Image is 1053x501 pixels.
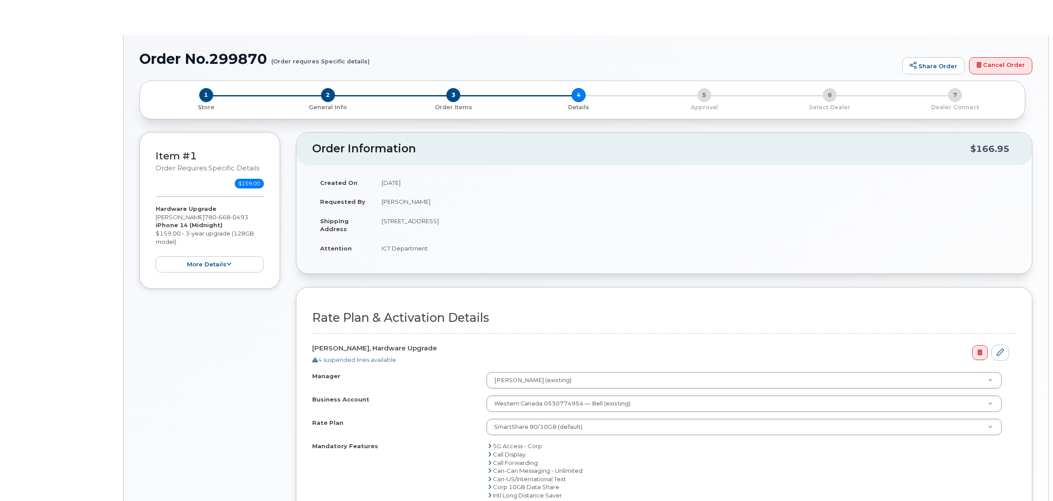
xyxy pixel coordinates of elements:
span: 780 [204,214,248,221]
a: 3 Order Items [391,102,516,111]
span: [PERSON_NAME] (existing) [489,376,572,384]
span: Corp 10GB Data Share [493,483,559,490]
strong: Created On [320,179,357,186]
h4: [PERSON_NAME], Hardware Upgrade [312,345,1009,352]
span: SmartShare 80/10GB (default) [494,424,583,430]
span: 5G Access - Corp [493,442,542,449]
td: ICT Department [374,239,1016,258]
span: 0493 [230,214,248,221]
div: $166.95 [970,140,1009,157]
h1: Order No.299870 [139,51,898,66]
a: Cancel Order [969,57,1032,75]
span: Can-Can Messaging - Unlimited [493,467,583,474]
span: 1 [199,88,213,102]
small: (Order requires Specific details) [271,51,370,65]
h2: Rate Plan & Activation Details [312,311,1016,324]
p: General Info [269,103,387,111]
div: 4 suspended lines available. [312,356,1009,364]
button: more details [156,256,264,273]
a: SmartShare 80/10GB (default) [487,419,1002,435]
span: Call Display [493,451,525,458]
a: Item #1 [156,150,197,162]
span: Can-US/International Text [493,475,566,483]
span: Call Forwarding [493,459,538,466]
span: Western Canada 0530774954 — Bell (existing) [489,400,630,408]
label: Mandatory Features [312,442,378,450]
strong: Attention [320,245,352,252]
label: Manager [312,372,340,380]
p: Store [150,103,262,111]
a: Share Order [902,57,965,75]
h2: Order Information [312,143,970,155]
td: [PERSON_NAME] [374,192,1016,211]
a: 2 General Info [265,102,390,111]
span: $159.00 [235,179,264,188]
a: [PERSON_NAME] (existing) [487,372,1002,388]
strong: iPhone 14 (Midnight) [156,221,222,228]
td: [DATE] [374,173,1016,192]
td: [STREET_ADDRESS] [374,211,1016,239]
span: 3 [446,88,460,102]
label: Rate Plan [312,419,343,427]
small: Order requires Specific details [156,164,259,172]
p: Order Items [394,103,513,111]
a: Western Canada 0530774954 — Bell (existing) [487,396,1002,412]
a: 1 Store [147,102,265,111]
strong: Hardware Upgrade [156,205,216,212]
strong: Shipping Address [320,217,349,233]
div: [PERSON_NAME] $159.00 - 3-year upgrade (128GB model) [156,205,264,273]
span: Intl Long Distance Saver [493,492,562,499]
strong: Requested By [320,198,365,205]
span: 668 [216,214,230,221]
span: 2 [321,88,335,102]
label: Business Account [312,395,369,404]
